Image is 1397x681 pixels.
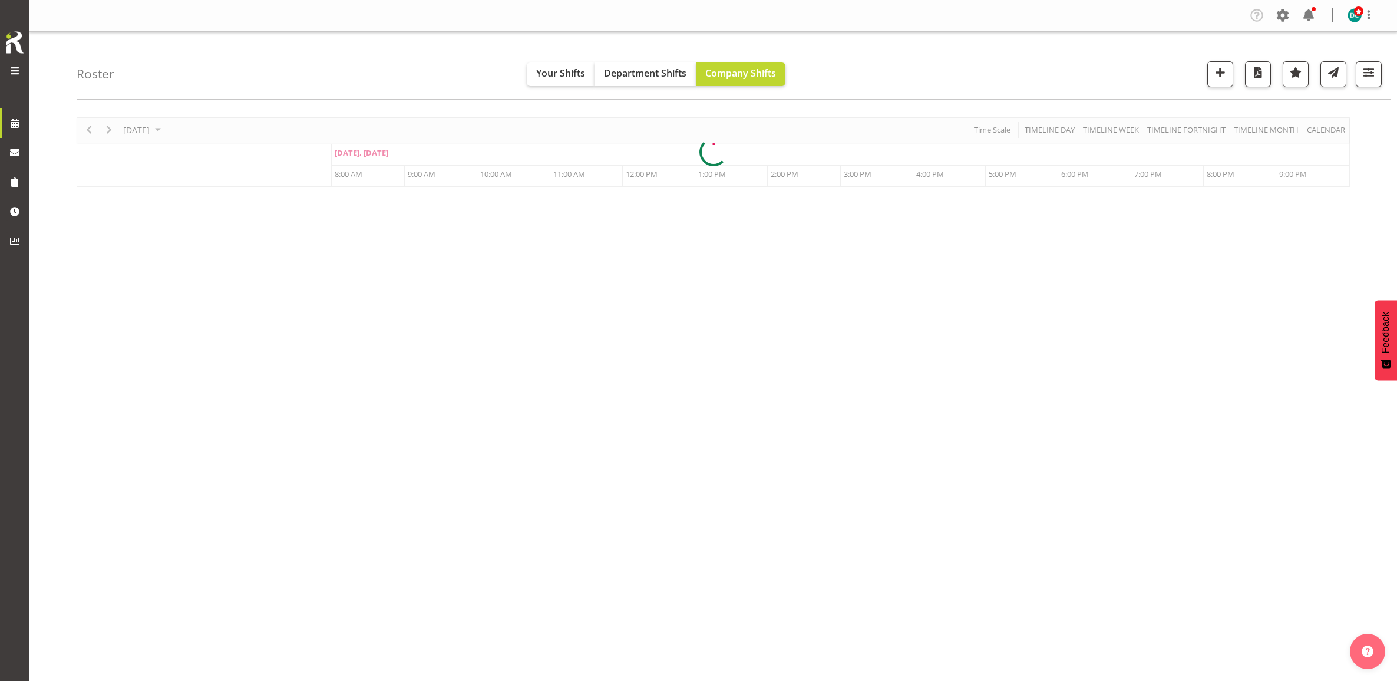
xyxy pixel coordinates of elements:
button: Filter Shifts [1356,61,1382,87]
span: Feedback [1381,312,1391,353]
img: Rosterit icon logo [3,29,27,55]
button: Send a list of all shifts for the selected filtered period to all rostered employees. [1320,61,1346,87]
button: Your Shifts [527,62,595,86]
h4: Roster [77,67,114,81]
span: Company Shifts [705,67,776,80]
button: Department Shifts [595,62,696,86]
button: Feedback - Show survey [1375,300,1397,380]
button: Highlight an important date within the roster. [1283,61,1309,87]
button: Download a PDF of the roster for the current day [1245,61,1271,87]
img: help-xxl-2.png [1362,646,1373,657]
img: donald-cunningham11616.jpg [1348,8,1362,22]
button: Add a new shift [1207,61,1233,87]
span: Department Shifts [604,67,686,80]
div: Timeline Day of September 18, 2025 [77,117,1350,187]
button: Company Shifts [696,62,785,86]
span: Your Shifts [536,67,585,80]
